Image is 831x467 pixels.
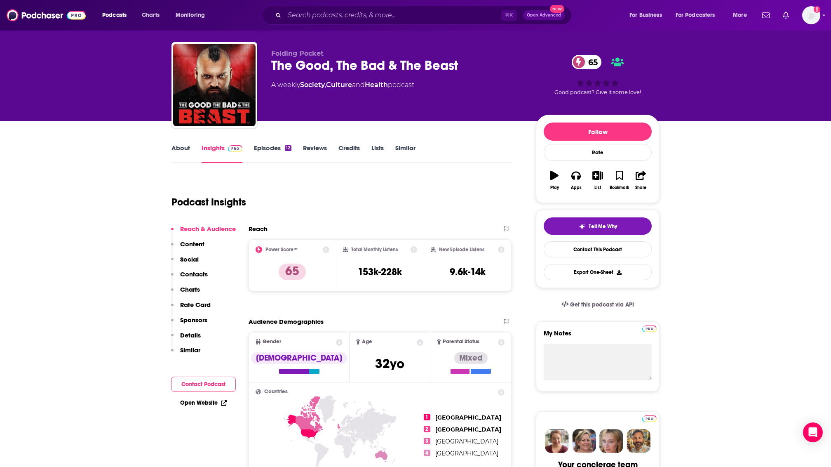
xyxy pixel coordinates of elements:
[435,438,498,445] span: [GEOGRAPHIC_DATA]
[395,144,415,163] a: Similar
[171,285,200,301] button: Charts
[545,429,569,453] img: Sydney Profile
[338,144,360,163] a: Credits
[180,285,200,293] p: Charts
[270,6,580,25] div: Search podcasts, credits, & more...
[171,301,211,316] button: Rate Card
[96,9,137,22] button: open menu
[284,9,501,22] input: Search podcasts, credits, & more...
[544,217,652,235] button: tell me why sparkleTell Me Why
[572,429,596,453] img: Barbara Profile
[180,331,201,339] p: Details
[727,9,757,22] button: open menu
[642,325,657,332] img: Podchaser Pro
[265,247,298,252] h2: Power Score™
[580,55,602,69] span: 65
[171,377,236,392] button: Contact Podcast
[610,185,629,190] div: Bookmark
[676,9,715,21] span: For Podcasters
[572,55,602,69] a: 65
[171,196,246,208] h1: Podcast Insights
[802,6,820,24] img: User Profile
[454,352,488,364] div: Mixed
[627,429,650,453] img: Jon Profile
[351,247,398,252] h2: Total Monthly Listens
[228,145,242,152] img: Podchaser Pro
[733,9,747,21] span: More
[544,123,652,141] button: Follow
[587,165,608,195] button: List
[303,144,327,163] a: Reviews
[803,422,823,442] div: Open Intercom Messenger
[424,438,430,444] span: 3
[171,144,190,163] a: About
[554,89,641,95] span: Good podcast? Give it some love!
[180,301,211,309] p: Rate Card
[527,13,561,17] span: Open Advanced
[180,346,200,354] p: Similar
[171,316,207,331] button: Sponsors
[300,81,325,89] a: Society
[285,145,291,151] div: 12
[642,324,657,332] a: Pro website
[571,185,582,190] div: Apps
[180,225,236,233] p: Reach & Audience
[371,144,384,163] a: Lists
[352,81,365,89] span: and
[180,255,199,263] p: Social
[759,8,773,22] a: Show notifications dropdown
[249,225,268,233] h2: Reach
[624,9,672,22] button: open menu
[171,331,201,347] button: Details
[570,301,634,308] span: Get this podcast via API
[544,165,565,195] button: Play
[523,10,565,20] button: Open AdvancedNew
[263,339,281,344] span: Gender
[254,144,291,163] a: Episodes12
[171,270,208,285] button: Contacts
[501,10,516,21] span: ⌘ K
[424,426,430,432] span: 2
[264,389,288,394] span: Countries
[171,346,200,361] button: Similar
[176,9,205,21] span: Monitoring
[180,270,208,278] p: Contacts
[171,225,236,240] button: Reach & Audience
[365,81,388,89] a: Health
[550,185,559,190] div: Play
[814,6,820,13] svg: Add a profile image
[555,295,641,315] a: Get this podcast via API
[249,318,324,325] h2: Audience Demographics
[424,450,430,456] span: 4
[424,414,430,420] span: 1
[326,81,352,89] a: Culture
[635,185,646,190] div: Share
[171,255,199,271] button: Social
[180,399,227,406] a: Open Website
[171,240,204,255] button: Content
[271,80,414,90] div: A weekly podcast
[544,264,652,280] button: Export One-Sheet
[358,266,402,278] h3: 153k-228k
[271,50,324,57] span: Folding Pocket
[594,185,601,190] div: List
[136,9,164,22] a: Charts
[443,339,479,344] span: Parental Status
[279,264,306,280] p: 65
[173,44,256,126] img: The Good, The Bad & The Beast
[362,339,372,344] span: Age
[544,144,652,161] div: Rate
[550,5,565,13] span: New
[142,9,160,21] span: Charts
[802,6,820,24] span: Logged in as megcassidy
[7,7,86,23] img: Podchaser - Follow, Share and Rate Podcasts
[439,247,484,252] h2: New Episode Listens
[670,9,727,22] button: open menu
[544,241,652,257] a: Contact This Podcast
[435,426,501,433] span: [GEOGRAPHIC_DATA]
[536,50,660,101] div: 65Good podcast? Give it some love!
[630,165,652,195] button: Share
[642,415,657,422] img: Podchaser Pro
